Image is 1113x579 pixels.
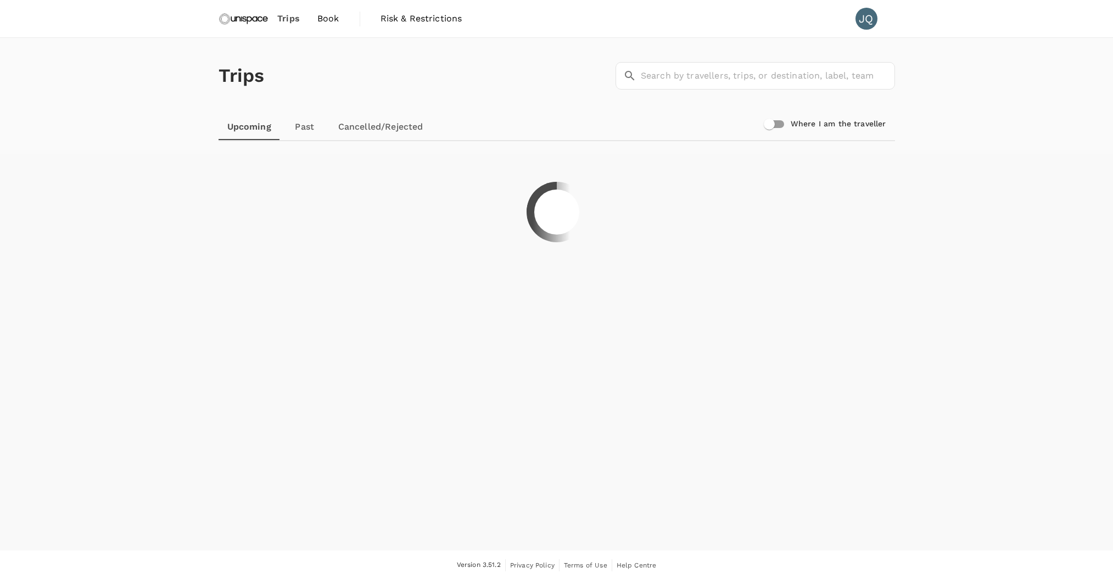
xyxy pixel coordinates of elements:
a: Upcoming [219,114,280,140]
a: Cancelled/Rejected [329,114,432,140]
span: Help Centre [617,561,657,569]
span: Terms of Use [564,561,607,569]
img: Unispace [219,7,269,31]
span: Version 3.51.2 [457,560,501,571]
input: Search by travellers, trips, or destination, label, team [641,62,895,90]
a: Terms of Use [564,559,607,571]
a: Privacy Policy [510,559,555,571]
span: Risk & Restrictions [381,12,462,25]
a: Help Centre [617,559,657,571]
span: Book [317,12,339,25]
a: Past [280,114,329,140]
h1: Trips [219,38,265,114]
div: JQ [855,8,877,30]
span: Privacy Policy [510,561,555,569]
span: Trips [277,12,300,25]
h6: Where I am the traveller [791,118,886,130]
